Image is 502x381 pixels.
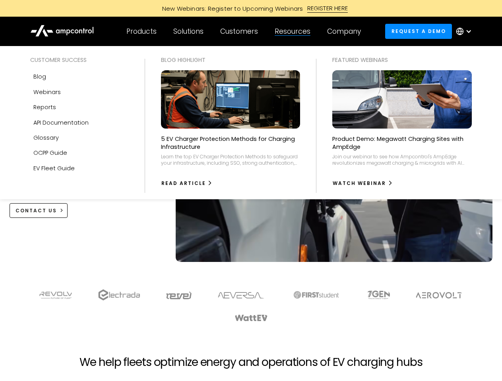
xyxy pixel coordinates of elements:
[415,292,463,298] img: Aerovolt Logo
[307,4,348,13] div: REGISTER HERE
[126,27,157,36] div: Products
[333,180,386,187] div: watch webinar
[33,133,59,142] div: Glossary
[98,289,140,300] img: electrada logo
[161,135,300,151] p: 5 EV Charger Protection Methods for Charging Infrastructure
[220,27,258,36] div: Customers
[161,56,300,64] div: Blog Highlight
[385,24,452,38] a: Request a demo
[154,4,307,13] div: New Webinars: Register to Upcoming Webinars
[30,115,129,130] a: API Documentation
[30,161,129,176] a: EV Fleet Guide
[30,145,129,160] a: OCPP Guide
[173,27,204,36] div: Solutions
[30,69,129,84] a: Blog
[161,154,300,166] div: Learn the top EV Charger Protection Methods to safeguard your infrastructure, including SSO, stro...
[33,164,75,173] div: EV Fleet Guide
[332,177,393,190] a: watch webinar
[161,177,213,190] a: Read Article
[79,356,422,369] h2: We help fleets optimize energy and operations of EV charging hubs
[30,85,129,100] a: Webinars
[30,130,129,145] a: Glossary
[33,72,46,81] div: Blog
[16,207,57,214] div: CONTACT US
[161,180,206,187] div: Read Article
[327,27,361,36] div: Company
[332,154,472,166] div: Join our webinar to see how Ampcontrol's AmpEdge revolutionizes megawatt charging & microgrids wi...
[275,27,310,36] div: Resources
[33,148,67,157] div: OCPP Guide
[33,118,89,127] div: API Documentation
[235,315,268,321] img: WattEV logo
[72,4,430,13] a: New Webinars: Register to Upcoming WebinarsREGISTER HERE
[33,103,56,112] div: Reports
[10,203,68,218] a: CONTACT US
[332,56,472,64] div: Featured webinars
[332,135,472,151] p: Product Demo: Megawatt Charging Sites with AmpEdge
[33,88,61,96] div: Webinars
[30,56,129,64] div: Customer success
[30,100,129,115] a: Reports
